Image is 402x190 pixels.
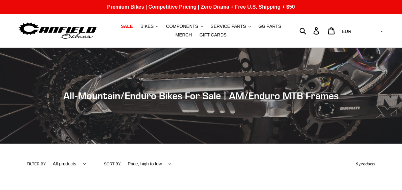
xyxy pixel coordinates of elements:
button: BIKES [137,22,162,31]
span: SALE [121,24,133,29]
button: COMPONENTS [163,22,206,31]
span: All-Mountain/Enduro Bikes For Sale | AM/Enduro MTB Frames [63,90,339,101]
span: GIFT CARDS [200,32,227,38]
a: GG PARTS [255,22,284,31]
span: BIKES [140,24,154,29]
label: Filter by [27,161,46,167]
span: 9 products [356,162,375,166]
span: SERVICE PARTS [211,24,246,29]
img: Canfield Bikes [18,21,98,41]
a: GIFT CARDS [196,31,230,39]
button: SERVICE PARTS [208,22,254,31]
label: Sort by [104,161,121,167]
span: GG PARTS [258,24,281,29]
span: COMPONENTS [166,24,198,29]
span: MERCH [176,32,192,38]
a: SALE [118,22,136,31]
a: MERCH [172,31,195,39]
